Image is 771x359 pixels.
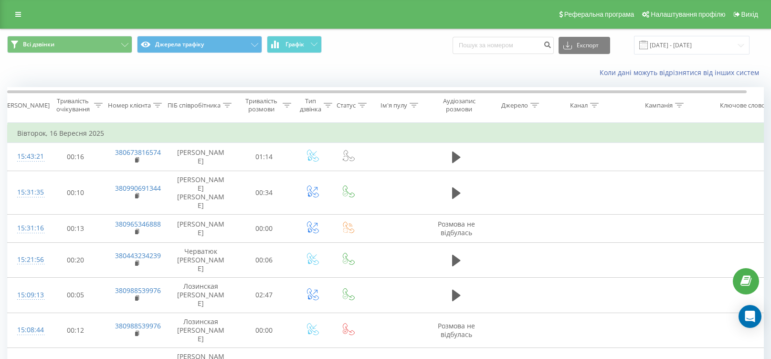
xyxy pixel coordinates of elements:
div: ПІБ співробітника [168,101,221,109]
td: 00:05 [46,278,106,313]
div: 15:31:35 [17,183,36,202]
td: 01:14 [234,143,294,171]
td: 00:10 [46,171,106,215]
a: 380988539976 [115,321,161,330]
button: Джерела трафіку [137,36,262,53]
a: 380990691344 [115,184,161,193]
div: Ім'я пулу [380,101,407,109]
a: Коли дані можуть відрізнятися вiд інших систем [600,68,764,77]
button: Всі дзвінки [7,36,132,53]
div: Open Intercom Messenger [739,305,761,328]
span: Розмова не відбулась [438,219,475,237]
td: Лозинская [PERSON_NAME] [168,313,234,348]
td: 00:06 [234,242,294,278]
div: Джерело [501,101,528,109]
div: Тривалість розмови [243,97,280,113]
div: 15:08:44 [17,321,36,339]
td: 00:16 [46,143,106,171]
td: 00:00 [234,215,294,242]
td: [PERSON_NAME] [PERSON_NAME] [168,171,234,215]
a: 380988539976 [115,286,161,295]
span: Графік [285,41,304,48]
div: Канал [570,101,588,109]
button: Графік [267,36,322,53]
td: [PERSON_NAME] [168,215,234,242]
span: Розмова не відбулась [438,321,475,339]
td: [PERSON_NAME] [168,143,234,171]
td: 00:00 [234,313,294,348]
td: 00:13 [46,215,106,242]
a: 380443234239 [115,251,161,260]
div: Кампанія [645,101,673,109]
div: Тривалість очікування [54,97,92,113]
div: Номер клієнта [108,101,151,109]
a: 380965346888 [115,219,161,228]
span: Вихід [741,11,758,18]
div: Тип дзвінка [300,97,321,113]
td: 02:47 [234,278,294,313]
button: Експорт [559,37,610,54]
div: Аудіозапис розмови [436,97,482,113]
span: Налаштування профілю [651,11,725,18]
div: Статус [337,101,356,109]
td: Черватюк [PERSON_NAME] [168,242,234,278]
div: 15:09:13 [17,286,36,305]
a: 380673816574 [115,148,161,157]
td: Лозинская [PERSON_NAME] [168,278,234,313]
div: Ключове слово [720,101,765,109]
div: [PERSON_NAME] [1,101,50,109]
span: Всі дзвінки [23,41,54,48]
td: 00:12 [46,313,106,348]
td: 00:20 [46,242,106,278]
input: Пошук за номером [453,37,554,54]
div: 15:21:56 [17,250,36,269]
span: Реферальна програма [564,11,634,18]
td: 00:34 [234,171,294,215]
div: 15:43:21 [17,147,36,166]
div: 15:31:16 [17,219,36,238]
